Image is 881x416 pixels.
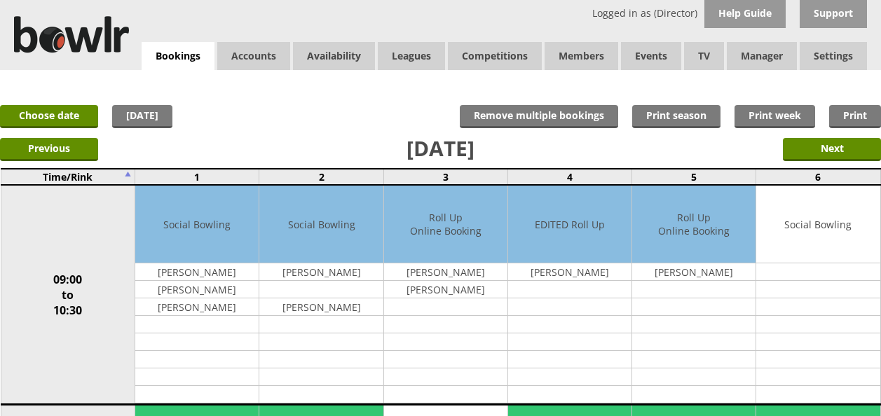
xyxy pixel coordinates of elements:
[632,186,756,263] td: Roll Up Online Booking
[259,186,383,263] td: Social Bowling
[112,105,172,128] a: [DATE]
[460,105,618,128] input: Remove multiple bookings
[735,105,815,128] a: Print week
[135,169,259,185] td: 1
[384,263,507,281] td: [PERSON_NAME]
[259,263,383,281] td: [PERSON_NAME]
[621,42,681,70] a: Events
[1,169,135,185] td: Time/Rink
[135,298,259,316] td: [PERSON_NAME]
[259,298,383,316] td: [PERSON_NAME]
[293,42,375,70] a: Availability
[135,263,259,281] td: [PERSON_NAME]
[756,186,880,263] td: Social Bowling
[727,42,797,70] span: Manager
[217,42,290,70] span: Accounts
[684,42,724,70] span: TV
[632,105,720,128] a: Print season
[448,42,542,70] a: Competitions
[545,42,618,70] span: Members
[135,281,259,298] td: [PERSON_NAME]
[829,105,881,128] a: Print
[384,281,507,298] td: [PERSON_NAME]
[632,169,756,185] td: 5
[756,169,880,185] td: 6
[378,42,445,70] a: Leagues
[632,263,756,281] td: [PERSON_NAME]
[142,42,214,71] a: Bookings
[508,263,631,281] td: [PERSON_NAME]
[135,186,259,263] td: Social Bowling
[259,169,383,185] td: 2
[383,169,507,185] td: 3
[783,138,881,161] input: Next
[384,186,507,263] td: Roll Up Online Booking
[508,186,631,263] td: EDITED Roll Up
[507,169,631,185] td: 4
[800,42,867,70] span: Settings
[1,185,135,405] td: 09:00 to 10:30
